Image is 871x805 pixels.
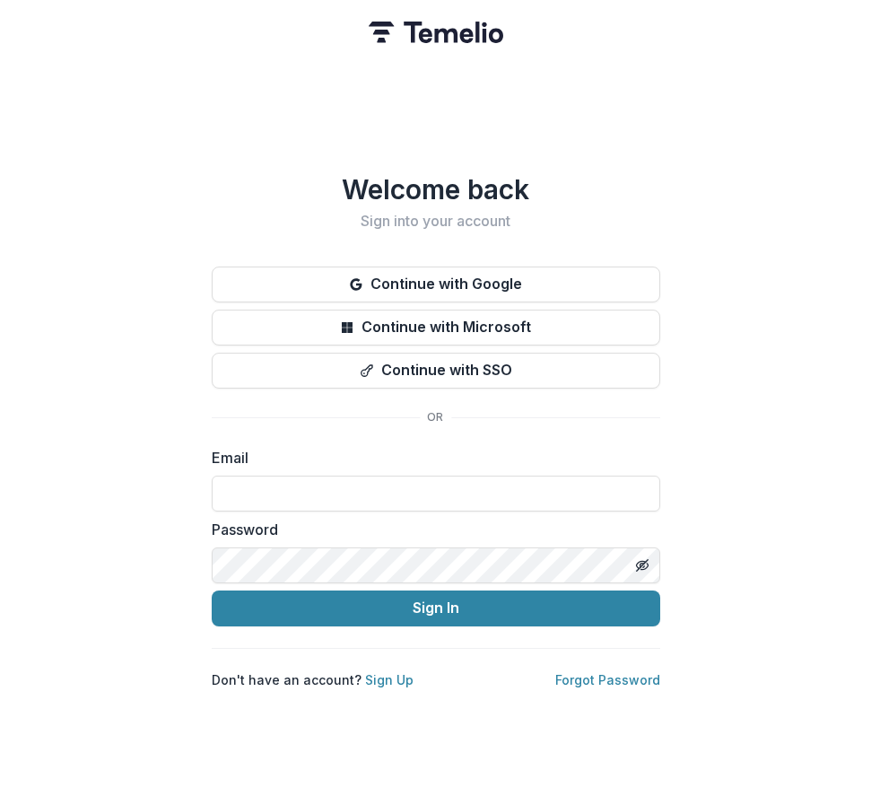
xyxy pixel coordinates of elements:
[212,173,660,206] h1: Welcome back
[212,670,414,689] p: Don't have an account?
[555,672,660,687] a: Forgot Password
[212,591,660,626] button: Sign In
[628,551,657,580] button: Toggle password visibility
[212,519,649,540] label: Password
[212,213,660,230] h2: Sign into your account
[212,310,660,346] button: Continue with Microsoft
[212,353,660,389] button: Continue with SSO
[212,267,660,302] button: Continue with Google
[365,672,414,687] a: Sign Up
[212,447,649,468] label: Email
[369,22,503,43] img: Temelio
